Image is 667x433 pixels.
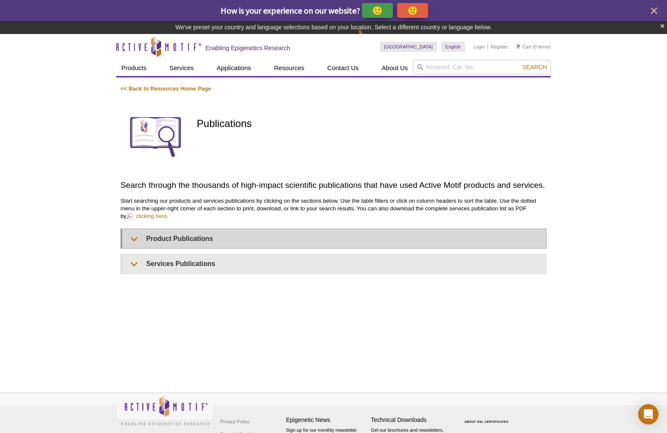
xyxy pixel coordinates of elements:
[456,408,519,427] table: Click to Verify - This site chose Symantec SSL for secure e-commerce and confidential communicati...
[121,197,546,220] p: Start searching our products and services publications by clicking on the sections below. Use the...
[377,60,413,76] a: About Us
[638,404,659,425] div: Open Intercom Messenger
[441,42,465,52] a: English
[516,44,531,50] a: Cart
[407,5,418,16] p: 🙁
[205,44,290,52] h2: Enabling Epigenetics Research
[121,101,191,171] img: Publications
[121,85,211,92] a: << Back to Resources Home Page
[286,416,367,424] h4: Epigenetic News
[649,6,659,16] button: close
[358,28,380,48] img: Change Here
[474,44,485,50] a: Login
[516,42,551,52] li: (0 items)
[269,60,310,76] a: Resources
[372,5,383,16] p: 🙂
[164,60,199,76] a: Services
[522,64,547,71] span: Search
[126,212,167,220] a: clicking here
[487,42,488,52] li: |
[371,416,451,424] h4: Technical Downloads
[322,60,364,76] a: Contact Us
[116,60,151,76] a: Products
[490,44,508,50] a: Register
[218,415,251,428] a: Privacy Policy
[465,420,509,423] a: ABOUT SSL CERTIFICATES
[212,60,256,76] a: Applications
[660,21,665,31] button: ×
[520,63,549,71] button: Search
[221,5,360,16] span: How is your experience on our website?
[197,118,546,130] h1: Publications
[413,60,551,74] input: Keyword, Cat. No.
[122,254,546,273] summary: Services Publications
[116,393,214,427] img: Active Motif,
[516,44,520,48] img: Your Cart
[121,179,546,191] h2: Search through the thousands of high-impact scientific publications that have used Active Motif p...
[380,42,437,52] a: [GEOGRAPHIC_DATA]
[122,229,546,248] summary: Product Publications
